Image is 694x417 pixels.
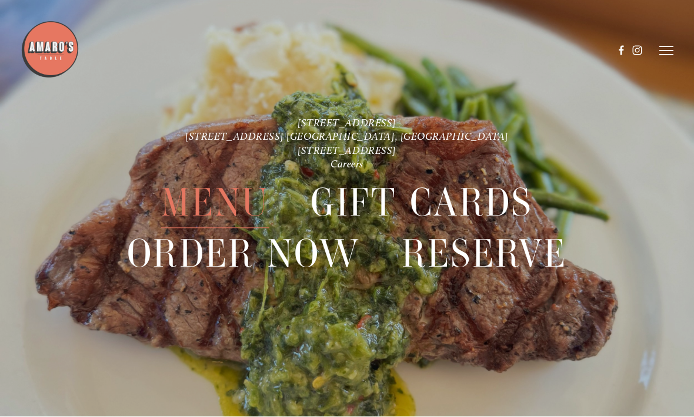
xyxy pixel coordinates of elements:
[185,131,509,143] a: [STREET_ADDRESS] [GEOGRAPHIC_DATA], [GEOGRAPHIC_DATA]
[331,159,363,171] a: Careers
[311,179,532,228] a: Gift Cards
[21,21,79,79] img: Amaro's Table
[298,117,396,129] a: [STREET_ADDRESS]
[402,229,567,279] a: Reserve
[127,229,360,279] a: Order Now
[298,144,396,157] a: [STREET_ADDRESS]
[161,179,269,228] a: Menu
[402,229,567,280] span: Reserve
[127,229,360,280] span: Order Now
